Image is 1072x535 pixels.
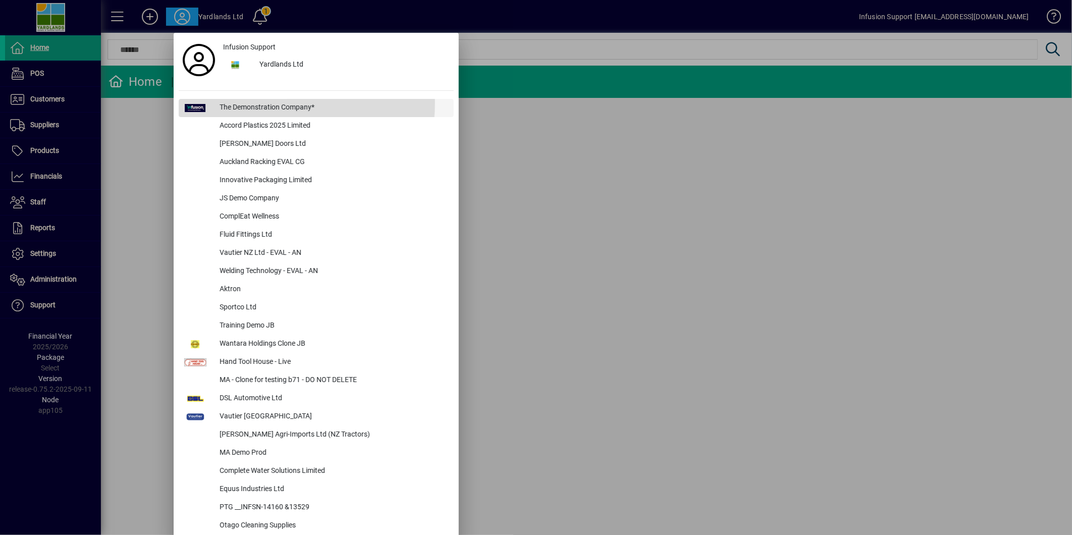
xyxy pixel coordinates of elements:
[179,190,454,208] button: JS Demo Company
[211,117,454,135] div: Accord Plastics 2025 Limited
[179,317,454,335] button: Training Demo JB
[251,56,454,74] div: Yardlands Ltd
[179,371,454,390] button: MA - Clone for testing b71 - DO NOT DELETE
[211,444,454,462] div: MA Demo Prod
[211,499,454,517] div: PTG __INFSN-14160 &13529
[211,153,454,172] div: Auckland Racking EVAL CG
[211,262,454,281] div: Welding Technology - EVAL - AN
[211,172,454,190] div: Innovative Packaging Limited
[179,480,454,499] button: Equus Industries Ltd
[179,335,454,353] button: Wantara Holdings Clone JB
[211,517,454,535] div: Otago Cleaning Supplies
[211,208,454,226] div: ComplEat Wellness
[211,99,454,117] div: The Demonstration Company*
[211,244,454,262] div: Vautier NZ Ltd - EVAL - AN
[219,56,454,74] button: Yardlands Ltd
[179,51,219,69] a: Profile
[179,281,454,299] button: Aktron
[211,462,454,480] div: Complete Water Solutions Limited
[179,153,454,172] button: Auckland Racking EVAL CG
[179,172,454,190] button: Innovative Packaging Limited
[211,281,454,299] div: Aktron
[179,462,454,480] button: Complete Water Solutions Limited
[179,262,454,281] button: Welding Technology - EVAL - AN
[211,335,454,353] div: Wantara Holdings Clone JB
[179,408,454,426] button: Vautier [GEOGRAPHIC_DATA]
[211,226,454,244] div: Fluid Fittings Ltd
[179,426,454,444] button: [PERSON_NAME] Agri-Imports Ltd (NZ Tractors)
[179,353,454,371] button: Hand Tool House - Live
[179,499,454,517] button: PTG __INFSN-14160 &13529
[211,135,454,153] div: [PERSON_NAME] Doors Ltd
[179,390,454,408] button: DSL Automotive Ltd
[211,426,454,444] div: [PERSON_NAME] Agri-Imports Ltd (NZ Tractors)
[219,38,454,56] a: Infusion Support
[211,371,454,390] div: MA - Clone for testing b71 - DO NOT DELETE
[211,353,454,371] div: Hand Tool House - Live
[179,299,454,317] button: Sportco Ltd
[211,408,454,426] div: Vautier [GEOGRAPHIC_DATA]
[179,117,454,135] button: Accord Plastics 2025 Limited
[179,517,454,535] button: Otago Cleaning Supplies
[179,135,454,153] button: [PERSON_NAME] Doors Ltd
[211,390,454,408] div: DSL Automotive Ltd
[179,444,454,462] button: MA Demo Prod
[211,190,454,208] div: JS Demo Company
[179,99,454,117] button: The Demonstration Company*
[223,42,276,52] span: Infusion Support
[211,317,454,335] div: Training Demo JB
[211,480,454,499] div: Equus Industries Ltd
[179,226,454,244] button: Fluid Fittings Ltd
[211,299,454,317] div: Sportco Ltd
[179,208,454,226] button: ComplEat Wellness
[179,244,454,262] button: Vautier NZ Ltd - EVAL - AN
